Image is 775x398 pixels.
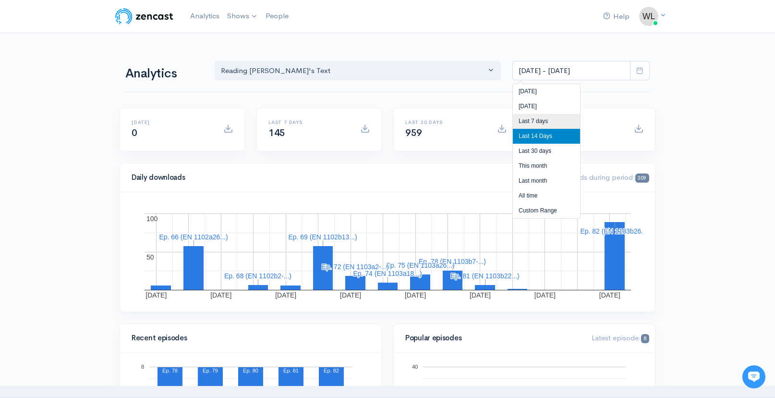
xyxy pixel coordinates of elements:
text: Ep. 75 (EN 1103a26...) [386,261,454,269]
text: Ep. 78 [162,368,178,373]
h6: All time [542,120,622,125]
button: New conversation [15,127,177,147]
a: Analytics [186,6,223,26]
span: 8 [641,334,649,343]
a: Shows [223,6,262,27]
text: Ep. 78 (EN 1103b7-...) [419,258,486,265]
text: Ep. 82 (EN 1103b26...) [580,227,649,235]
text: [DATE] [470,291,491,299]
button: Reading Aristotle's Text [215,61,501,81]
h6: [DATE] [132,120,212,125]
h1: Analytics [125,67,203,81]
text: Ep. 79 [203,368,218,373]
h6: Last 30 days [405,120,485,125]
span: Latest episode: [592,333,649,342]
img: ZenCast Logo [114,7,175,26]
p: Find an answer quickly [13,165,179,176]
text: Ep. 69 (EN 1102b13...) [288,233,357,241]
text: Ep. 82 [324,368,339,373]
span: New conversation [62,133,115,141]
text: [DATE] [599,291,620,299]
iframe: gist-messenger-bubble-iframe [742,365,765,388]
text: 100 [146,215,158,223]
text: 50 [146,253,154,261]
span: 145 [268,127,285,139]
text: Ep. 80 [243,368,258,373]
a: Help [599,6,633,27]
text: Ep. 81 [283,368,299,373]
text: Ep. 81 (EN 1103b22...) [450,272,519,280]
text: Ep. 74 (EN 1103a18...) [353,270,422,277]
h4: Recent episodes [132,334,364,342]
li: This month [513,159,580,174]
span: 309 [635,174,649,183]
h4: Daily downloads [132,174,538,182]
li: Last 14 Days [513,129,580,144]
li: Last month [513,174,580,188]
text: [DATE] [210,291,231,299]
a: People [262,6,292,26]
text: [DATE] [340,291,361,299]
text: Ep. 68 (EN 1102b2-...) [224,272,291,280]
text: Ep. 72 (EN 1103a2-...) [322,263,389,271]
li: [DATE] [513,84,580,99]
text: [DATE] [145,291,167,299]
span: Downloads during period: [550,173,649,182]
text: 8 [141,364,144,370]
input: analytics date range selector [512,61,630,81]
text: [DATE] [275,291,296,299]
text: [DATE] [405,291,426,299]
li: Custom Range [513,203,580,218]
li: Last 7 days [513,114,580,129]
span: 959 [405,127,422,139]
text: [DATE] [534,291,556,299]
h1: Hi [PERSON_NAME] 👋 [14,47,178,62]
svg: A chart. [132,204,643,300]
li: Last 30 days [513,144,580,159]
text: Ep. 66 (EN 1102a26...) [159,233,228,241]
h4: Popular episodes [405,334,580,342]
li: [DATE] [513,99,580,114]
span: 0 [132,127,137,139]
li: All time [513,188,580,203]
text: 40 [412,364,418,370]
div: Reading [PERSON_NAME]'s Text [221,65,486,76]
h2: Just let us know if you need anything and we'll be happy to help! 🙂 [14,64,178,110]
h6: Last 7 days [268,120,349,125]
input: Search articles [28,181,171,200]
img: ... [639,7,658,26]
